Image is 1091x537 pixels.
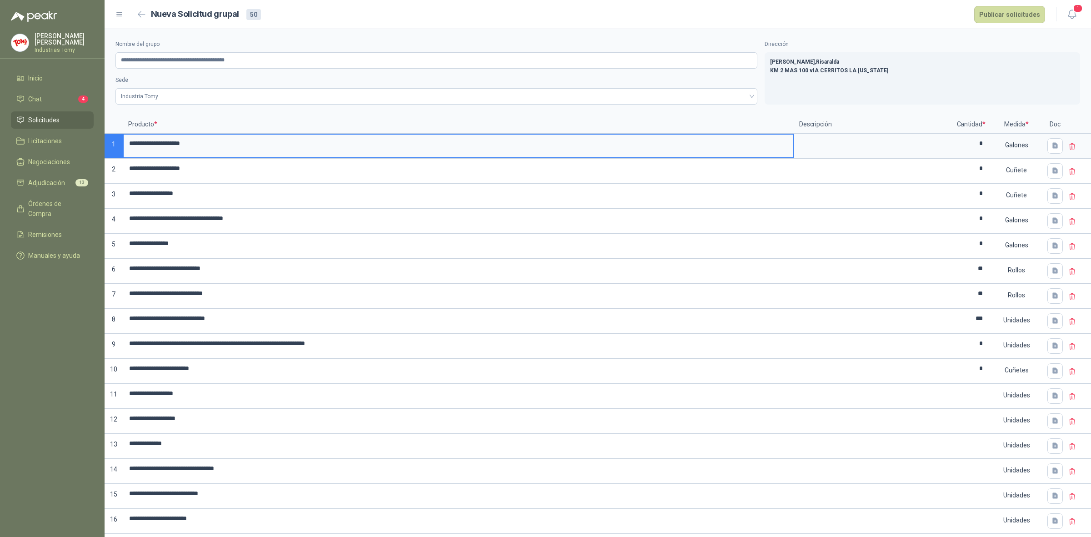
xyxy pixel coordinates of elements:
p: Descripción [794,115,953,134]
p: KM 2 MAS 100 vIA CERRITOS LA [US_STATE] [770,66,1075,75]
div: Cuñete [990,160,1043,181]
div: Unidades [990,385,1043,406]
p: 6 [105,259,123,284]
span: Negociaciones [28,157,70,167]
div: Unidades [990,335,1043,356]
a: Chat4 [11,90,94,108]
a: Negociaciones [11,153,94,171]
label: Nombre del grupo [115,40,757,49]
p: Medida [989,115,1044,134]
span: Licitaciones [28,136,62,146]
div: Galones [990,135,1043,156]
div: Unidades [990,435,1043,456]
div: Unidades [990,510,1043,531]
p: 7 [105,284,123,309]
span: Remisiones [28,230,62,240]
button: Publicar solicitudes [974,6,1045,23]
p: 3 [105,184,123,209]
p: 10 [105,359,123,384]
img: Company Logo [11,34,29,51]
div: Cuñetes [990,360,1043,381]
div: Rollos [990,260,1043,281]
p: [PERSON_NAME] , Risaralda [770,58,1075,66]
div: Unidades [990,485,1043,506]
div: Galones [990,210,1043,231]
p: [PERSON_NAME] [PERSON_NAME] [35,33,94,45]
h2: Nueva Solicitud grupal [151,8,239,21]
p: Doc [1044,115,1066,134]
p: 5 [105,234,123,259]
p: 15 [105,484,123,509]
p: 4 [105,209,123,234]
div: Unidades [990,460,1043,481]
label: Sede [115,76,757,85]
span: 13 [75,179,88,186]
p: Cantidad [953,115,989,134]
label: Dirección [765,40,1080,49]
a: Licitaciones [11,132,94,150]
p: 8 [105,309,123,334]
a: Manuales y ayuda [11,247,94,264]
button: 1 [1064,6,1080,23]
p: 2 [105,159,123,184]
p: 16 [105,509,123,534]
p: 12 [105,409,123,434]
span: Adjudicación [28,178,65,188]
p: 9 [105,334,123,359]
span: Industria Tomy [121,90,752,103]
a: Inicio [11,70,94,87]
a: Solicitudes [11,111,94,129]
span: 4 [78,95,88,103]
span: Inicio [28,73,43,83]
span: 1 [1073,4,1083,13]
span: Órdenes de Compra [28,199,85,219]
div: Cuñete [990,185,1043,206]
a: Remisiones [11,226,94,243]
p: 13 [105,434,123,459]
div: Rollos [990,285,1043,306]
p: 11 [105,384,123,409]
div: Galones [990,235,1043,256]
p: Producto [123,115,794,134]
p: 14 [105,459,123,484]
div: Unidades [990,310,1043,331]
div: 50 [246,9,261,20]
p: 1 [105,134,123,159]
span: Solicitudes [28,115,60,125]
span: Manuales y ayuda [28,251,80,261]
span: Chat [28,94,42,104]
a: Órdenes de Compra [11,195,94,222]
a: Adjudicación13 [11,174,94,191]
p: Industrias Tomy [35,47,94,53]
div: Unidades [990,410,1043,431]
img: Logo peakr [11,11,57,22]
